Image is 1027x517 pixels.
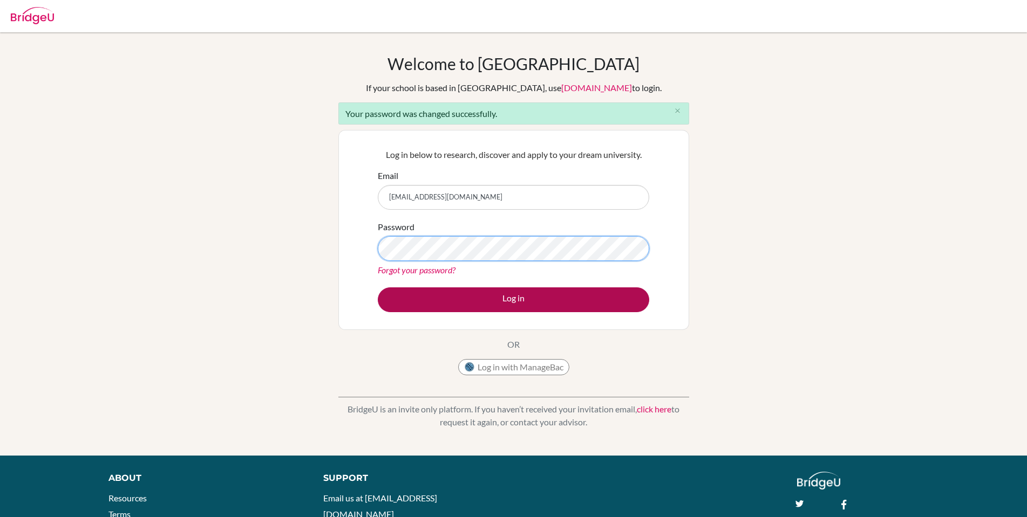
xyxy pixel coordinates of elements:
[366,81,662,94] div: If your school is based in [GEOGRAPHIC_DATA], use to login.
[674,107,682,115] i: close
[637,404,671,414] a: click here
[338,403,689,429] p: BridgeU is an invite only platform. If you haven’t received your invitation email, to request it ...
[323,472,501,485] div: Support
[387,54,640,73] h1: Welcome to [GEOGRAPHIC_DATA]
[108,472,299,485] div: About
[11,7,54,24] img: Bridge-U
[797,472,841,490] img: logo_white@2x-f4f0deed5e89b7ecb1c2cc34c3e3d731f90f0f143d5ea2071677605dd97b5244.png
[458,359,569,375] button: Log in with ManageBac
[378,220,414,233] label: Password
[378,265,455,275] a: Forgot your password?
[667,103,689,119] button: Close
[338,102,689,125] div: Your password was changed successfully.
[378,169,398,182] label: Email
[108,493,147,503] a: Resources
[507,338,520,351] p: OR
[561,82,632,93] a: [DOMAIN_NAME]
[378,287,649,312] button: Log in
[378,148,649,161] p: Log in below to research, discover and apply to your dream university.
